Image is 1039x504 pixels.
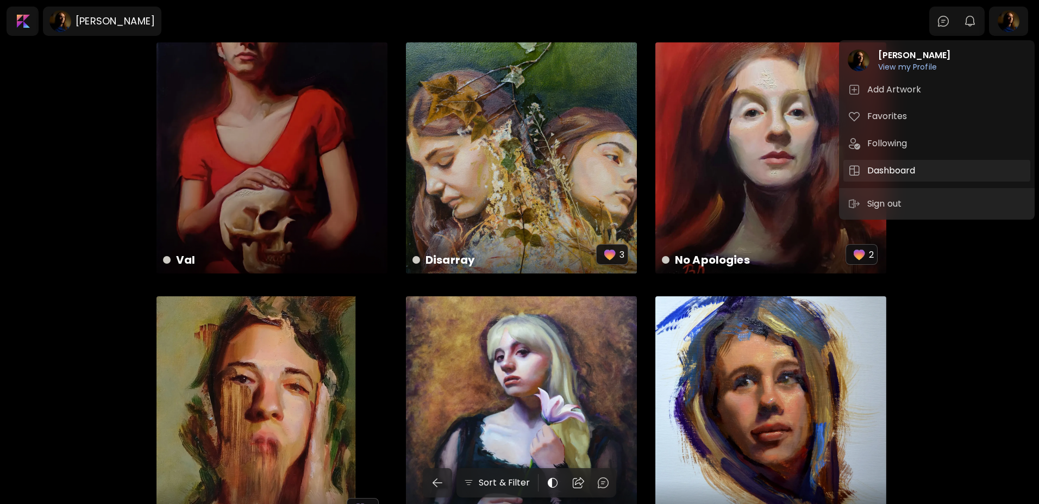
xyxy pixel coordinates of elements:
img: tab [848,137,861,150]
h5: Favorites [867,110,910,123]
button: sign-outSign out [843,193,909,215]
h5: Dashboard [867,164,918,177]
button: tabFavorites [843,105,1030,127]
h6: View my Profile [878,62,950,72]
img: sign-out [848,197,861,210]
img: tab [848,110,861,123]
h2: [PERSON_NAME] [878,49,950,62]
h5: Add Artwork [867,83,924,96]
button: tabDashboard [843,160,1030,182]
h5: Following [867,137,910,150]
p: Sign out [867,197,905,210]
button: tabAdd Artwork [843,79,1030,101]
img: tab [848,164,861,177]
button: tabFollowing [843,133,1030,154]
img: tab [848,83,861,96]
